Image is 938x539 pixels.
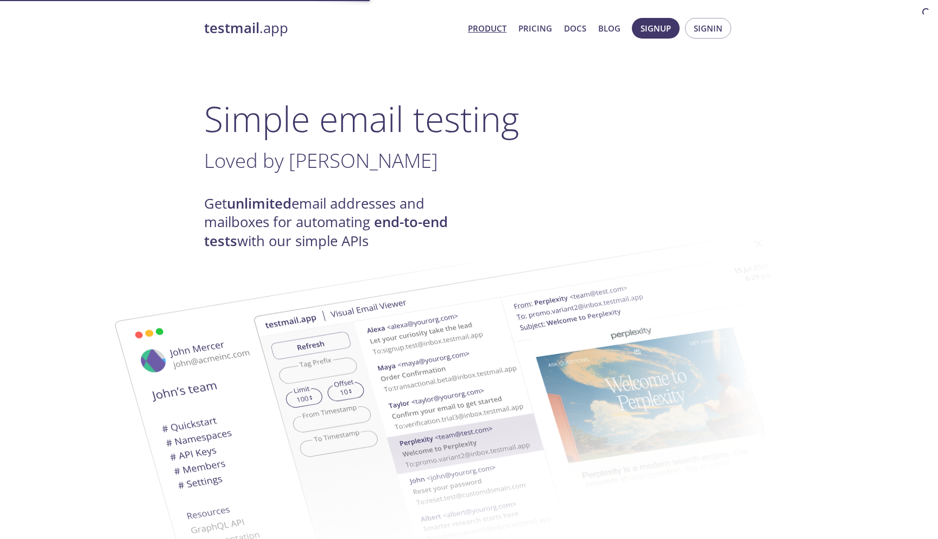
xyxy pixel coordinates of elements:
a: Blog [598,21,620,35]
strong: testmail [204,18,259,37]
a: Docs [564,21,586,35]
a: testmail.app [204,19,459,37]
span: Loved by [PERSON_NAME] [204,147,438,174]
strong: unlimited [227,194,291,213]
a: Product [468,21,506,35]
a: Pricing [518,21,552,35]
span: Signup [641,21,671,35]
button: Signin [685,18,731,39]
h1: Simple email testing [204,98,734,140]
strong: end-to-end tests [204,212,448,250]
span: Signin [694,21,722,35]
button: Signup [632,18,680,39]
h4: Get email addresses and mailboxes for automating with our simple APIs [204,195,469,250]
